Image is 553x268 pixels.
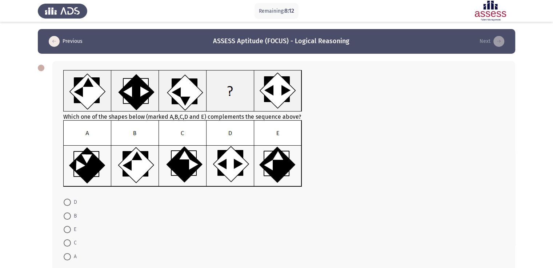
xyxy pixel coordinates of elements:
img: Assessment logo of Focus 3 Module+ CCE (A) Hero [466,1,515,21]
button: load previous page [47,36,85,47]
img: ODI1MjdhNDYtYzQwYi00ZTYyLTgzZTEtM2I4MDM1NzJkNWFkMTY1Mzk4NjM2NjM1MQ==.png [63,70,302,112]
p: Remaining: [259,7,294,16]
button: load next page [477,36,506,47]
span: E [71,225,76,234]
span: A [71,252,77,261]
h3: ASSESS Aptitude (FOCUS) - Logical Reasoning [213,37,349,46]
img: Assess Talent Management logo [38,1,87,21]
span: B [71,212,77,220]
span: D [71,198,77,207]
span: 8:12 [284,7,294,14]
span: C [71,239,77,247]
div: Which one of the shapes below (marked A,B,C,D and E) complements the sequence above? [63,70,504,188]
img: ZDVmMzVhYmMtMjcwYS00M2JjLWE4MzgtNDhmYmVlNWEwMTA3MTY1Mzk4NjM2NzAwMA==.png [63,120,302,187]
